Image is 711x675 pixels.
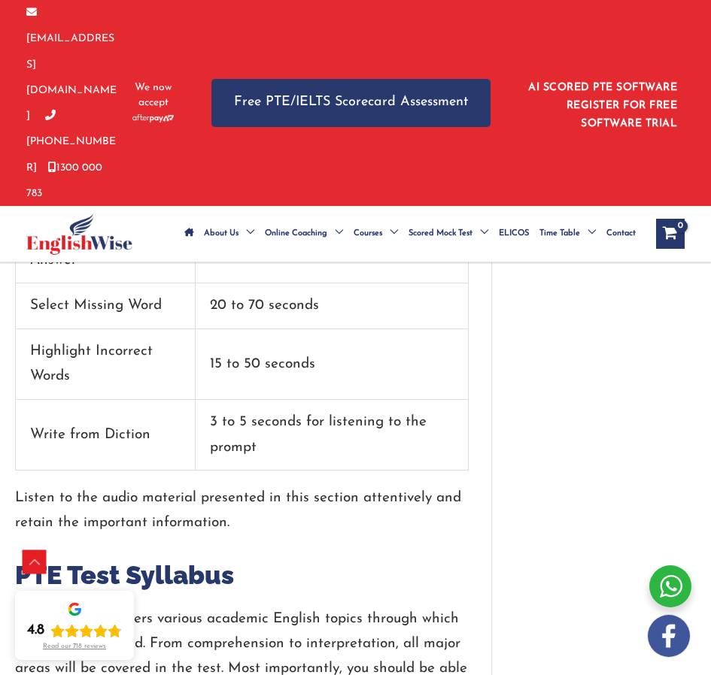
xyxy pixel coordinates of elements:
td: 3 to 5 seconds for listening to the prompt [196,400,469,471]
a: Online CoachingMenu Toggle [260,207,348,260]
div: 4.8 [27,622,44,640]
nav: Site Navigation: Main Menu [179,207,641,260]
span: ELICOS [499,207,529,260]
a: Contact [601,207,641,260]
span: Menu Toggle [580,207,596,260]
span: About Us [204,207,239,260]
td: Write from Diction [16,400,196,471]
span: Menu Toggle [472,207,488,260]
span: Courses [354,207,382,260]
a: Scored Mock TestMenu Toggle [403,207,494,260]
a: ELICOS [494,207,534,260]
h2: PTE Test Syllabus [15,558,469,592]
a: CoursesMenu Toggle [348,207,403,260]
p: Listen to the audio material presented in this section attentively and retain the important infor... [15,486,469,536]
a: [PHONE_NUMBER] [26,110,116,174]
td: Select Missing Word [16,283,196,329]
span: Menu Toggle [239,207,254,260]
a: Free PTE/IELTS Scorecard Assessment [211,79,491,126]
img: white-facebook.png [648,615,690,657]
td: 20 to 70 seconds [196,283,469,329]
span: Time Table [539,207,580,260]
aside: Header Widget 1 [521,70,685,137]
span: Menu Toggle [327,207,343,260]
a: [EMAIL_ADDRESS][DOMAIN_NAME] [26,8,117,122]
span: Scored Mock Test [409,207,472,260]
span: We now accept [132,80,174,110]
a: AI SCORED PTE SOFTWARE REGISTER FOR FREE SOFTWARE TRIAL [528,82,677,129]
a: About UsMenu Toggle [199,207,260,260]
img: Afterpay-Logo [132,114,174,123]
a: View Shopping Cart, empty [656,219,685,249]
div: Read our 718 reviews [43,643,106,651]
a: 1300 000 783 [26,162,102,199]
span: Menu Toggle [382,207,398,260]
td: 15 to 50 seconds [196,329,469,400]
span: Online Coaching [265,207,327,260]
a: Time TableMenu Toggle [534,207,601,260]
img: cropped-ew-logo [26,213,132,255]
td: Highlight Incorrect Words [16,329,196,400]
div: Rating: 4.8 out of 5 [27,622,122,640]
span: Contact [606,207,636,260]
